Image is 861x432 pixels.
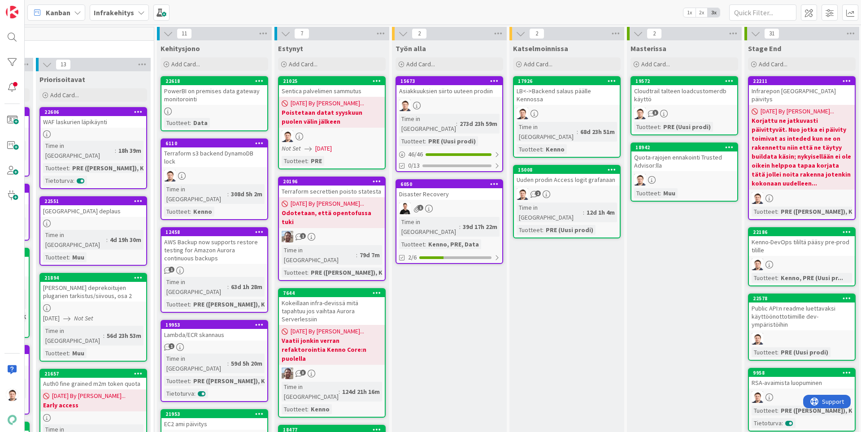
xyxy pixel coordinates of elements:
div: 22578 [749,294,855,302]
span: : [577,127,578,137]
span: : [307,404,309,414]
a: 9958RSA-avaimista luopuminenTGTuotteet:PRE ([PERSON_NAME]), K...Tietoturva: [748,368,856,432]
span: Add Card... [406,60,435,68]
div: 6050 [400,181,502,187]
span: Estynyt [278,44,303,53]
div: 22211 [753,78,855,84]
div: Tuotteet [43,252,69,262]
div: 22186 [753,229,855,235]
div: 12458 [165,229,267,235]
div: 15008 [518,167,620,173]
span: : [69,252,70,262]
span: : [660,188,661,198]
div: 22606 [40,108,146,116]
div: Disaster Recovery [396,188,502,200]
div: Time in [GEOGRAPHIC_DATA] [43,141,115,160]
img: ET [282,367,293,379]
div: 20196 [283,178,385,185]
span: 1x [683,8,696,17]
div: TG [514,108,620,119]
span: Priorisoitavat [39,75,85,84]
div: 19953 [165,322,267,328]
div: 273d 23h 59m [457,119,500,129]
span: 0/13 [408,161,420,170]
div: 21025Sentica palvelimen sammutus [279,77,385,97]
div: Kenno [191,207,214,216]
div: 22186 [749,228,855,236]
span: : [777,273,778,283]
div: Tuotteet [282,156,307,166]
div: [PERSON_NAME] deprekoitujen plugarien tarkistus/siivous, osa 2 [40,282,146,302]
a: 18942Quota-rajojen ennakointi Trusted Advisor:llaTGTuotteet:Muu [631,143,738,202]
div: 21657 [40,370,146,378]
span: 1 [169,267,174,272]
span: 13 [56,59,71,70]
span: 2/6 [408,253,417,262]
span: : [660,122,661,132]
span: [DATE] [315,144,332,153]
span: : [542,144,544,154]
div: 18942 [635,144,737,151]
div: 7644Kokeillaan infra-devissä mitä tapahtuu jos vaihtaa Aurora Serverlessiin [279,289,385,325]
a: 19953Lambda/ECR skannausTime in [GEOGRAPHIC_DATA]:59d 5h 20mTuotteet:PRE ([PERSON_NAME]), K...Tie... [161,320,268,402]
input: Quick Filter... [729,4,796,21]
span: : [227,282,229,292]
span: Add Card... [759,60,787,68]
div: Tietoturva [43,176,73,186]
div: Time in [GEOGRAPHIC_DATA] [399,114,456,134]
div: Tuotteet [43,163,69,173]
div: TG [631,108,737,119]
span: [DATE] By [PERSON_NAME]... [291,199,364,208]
a: 22551[GEOGRAPHIC_DATA] deplausTime in [GEOGRAPHIC_DATA]:4d 19h 30mTuotteet:Muu [39,196,147,266]
div: Lambda/ECR skannaus [161,329,267,341]
div: TG [749,391,855,403]
b: Vaatii jonkin verran refaktorointia Kenno Core:n puolella [282,336,382,363]
div: PRE ([PERSON_NAME]), K... [191,299,273,309]
div: PRE ([PERSON_NAME]), K... [191,376,273,386]
div: Cloudtrail talteen loadcustomerdb käyttö [631,85,737,105]
img: TG [6,389,18,401]
span: Add Card... [641,60,670,68]
div: Uuden prodin Access logit grafanaan [514,174,620,186]
a: 22618PowerBI on premises data gateway monitorointiTuotteet:Data [161,76,268,131]
div: Kenno-DevOps tililtä pääsy pre-prod tilille [749,236,855,256]
div: Quota-rajojen ennakointi Trusted Advisor:lla [631,151,737,171]
span: Kanban [46,7,70,18]
div: TG [749,333,855,345]
span: : [307,156,309,166]
div: 15008 [514,166,620,174]
div: 22211Infrarepon [GEOGRAPHIC_DATA] päivitys [749,77,855,105]
div: Public API:n readme luettavaksi käyttöönottotiimille dev-ympäristöihin [749,302,855,330]
div: Time in [GEOGRAPHIC_DATA] [43,230,106,250]
span: 3x [708,8,720,17]
div: Sentica palvelimen sammutus [279,85,385,97]
div: Time in [GEOGRAPHIC_DATA] [517,122,577,142]
a: 21894[PERSON_NAME] deprekoitujen plugarien tarkistus/siivous, osa 2[DATE]Not SetTime in [GEOGRAPH... [39,273,147,362]
div: Time in [GEOGRAPHIC_DATA] [43,326,103,346]
div: Tietoturva [164,389,194,398]
span: 1 [417,205,423,211]
span: : [69,348,70,358]
div: 19572Cloudtrail talteen loadcustomerdb käyttö [631,77,737,105]
div: PowerBI on premises data gateway monitorointi [161,85,267,105]
div: 22578 [753,295,855,302]
div: 21657 [44,371,146,377]
span: : [115,146,116,156]
div: Kenno, PRE (Uusi pr... [778,273,845,283]
div: 6110 [161,139,267,147]
div: 15673Asiakkuuksien siirto uuteen prodiin [396,77,502,97]
div: 308d 5h 2m [229,189,265,199]
div: Tuotteet [164,207,190,216]
div: Tuotteet [164,376,190,386]
div: 56d 23h 53m [104,331,143,341]
a: 21025Sentica palvelimen sammutus[DATE] By [PERSON_NAME]...Poistetaan datat syyskuun puolen välin ... [278,76,386,169]
img: TG [517,108,528,119]
div: 9958 [753,370,855,376]
i: Not Set [282,144,301,152]
b: Odotetaan, että opentofussa tuki [282,208,382,226]
div: 19572 [635,78,737,84]
span: : [356,250,357,260]
span: : [425,239,426,249]
span: : [307,268,309,277]
div: PRE ([PERSON_NAME]), K... [778,406,860,415]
